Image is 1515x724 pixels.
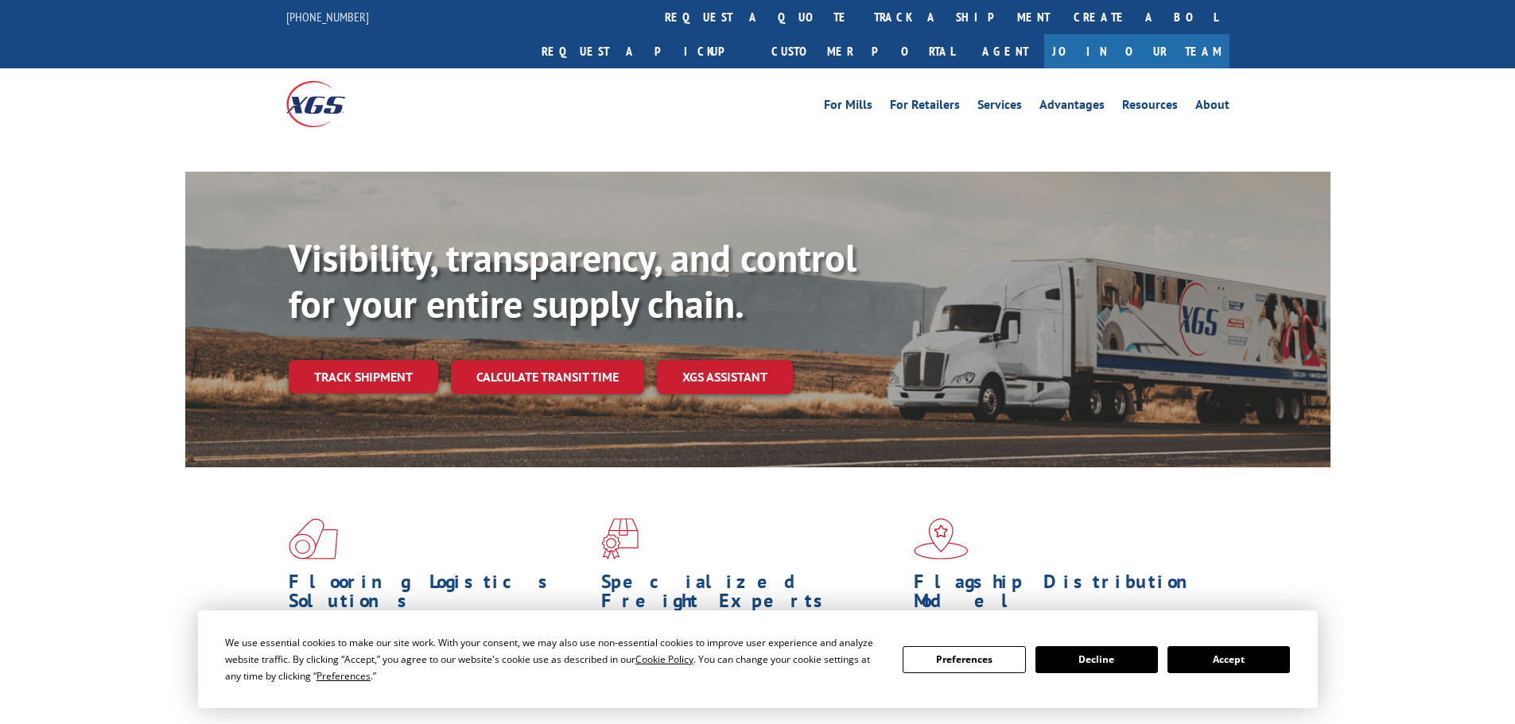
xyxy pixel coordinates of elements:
[601,572,902,618] h1: Specialized Freight Experts
[286,9,369,25] a: [PHONE_NUMBER]
[824,99,872,116] a: For Mills
[1044,34,1229,68] a: Join Our Team
[890,99,960,116] a: For Retailers
[601,518,639,559] img: xgs-icon-focused-on-flooring-red
[1039,99,1105,116] a: Advantages
[225,634,884,684] div: We use essential cookies to make our site work. With your consent, we may also use non-essential ...
[759,34,966,68] a: Customer Portal
[914,572,1214,618] h1: Flagship Distribution Model
[977,99,1022,116] a: Services
[289,233,857,328] b: Visibility, transparency, and control for your entire supply chain.
[289,518,338,559] img: xgs-icon-total-supply-chain-intelligence-red
[903,646,1025,673] button: Preferences
[530,34,759,68] a: Request a pickup
[657,360,793,394] a: XGS ASSISTANT
[914,518,969,559] img: xgs-icon-flagship-distribution-model-red
[1035,646,1158,673] button: Decline
[635,652,693,666] span: Cookie Policy
[198,610,1318,708] div: Cookie Consent Prompt
[451,360,644,394] a: Calculate transit time
[1122,99,1178,116] a: Resources
[289,572,589,618] h1: Flooring Logistics Solutions
[1195,99,1229,116] a: About
[966,34,1044,68] a: Agent
[317,669,371,683] span: Preferences
[289,360,438,393] a: Track shipment
[1167,646,1290,673] button: Accept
